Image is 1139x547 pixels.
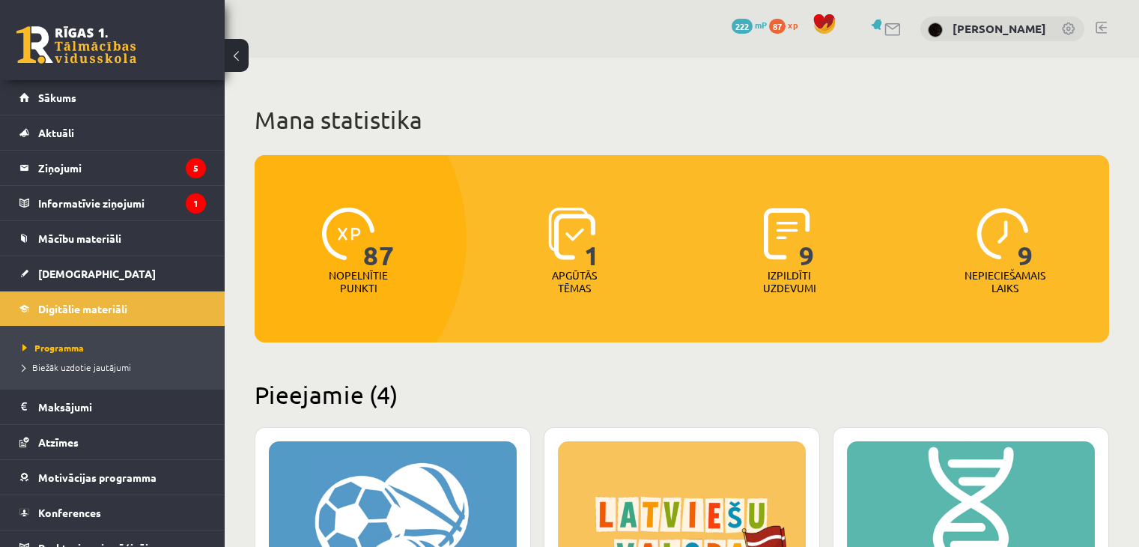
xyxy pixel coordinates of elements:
span: Programma [22,342,84,354]
img: icon-xp-0682a9bc20223a9ccc6f5883a126b849a74cddfe5390d2b41b4391c66f2066e7.svg [322,208,374,260]
span: 87 [769,19,786,34]
a: Rīgas 1. Tālmācības vidusskola [16,26,136,64]
img: Linda Rutka [928,22,943,37]
a: Konferences [19,495,206,530]
a: Informatīvie ziņojumi1 [19,186,206,220]
span: Sākums [38,91,76,104]
a: [DEMOGRAPHIC_DATA] [19,256,206,291]
span: 9 [1018,208,1033,269]
a: Atzīmes [19,425,206,459]
a: 87 xp [769,19,805,31]
a: Aktuāli [19,115,206,150]
span: 1 [584,208,600,269]
a: Programma [22,341,210,354]
span: Mācību materiāli [38,232,121,245]
span: 87 [363,208,395,269]
p: Nopelnītie punkti [329,269,388,294]
a: Biežāk uzdotie jautājumi [22,360,210,374]
a: Motivācijas programma [19,460,206,495]
p: Izpildīti uzdevumi [760,269,818,294]
span: Konferences [38,506,101,519]
a: Digitālie materiāli [19,291,206,326]
legend: Maksājumi [38,390,206,424]
p: Nepieciešamais laiks [965,269,1045,294]
a: Mācību materiāli [19,221,206,256]
span: [DEMOGRAPHIC_DATA] [38,267,156,280]
p: Apgūtās tēmas [545,269,604,294]
span: mP [755,19,767,31]
span: Motivācijas programma [38,471,157,484]
span: 222 [732,19,753,34]
a: Maksājumi [19,390,206,424]
span: Biežāk uzdotie jautājumi [22,361,131,373]
span: Digitālie materiāli [38,302,127,315]
span: Aktuāli [38,126,74,139]
i: 1 [186,193,206,214]
i: 5 [186,158,206,178]
a: [PERSON_NAME] [953,21,1046,36]
img: icon-learned-topics-4a711ccc23c960034f471b6e78daf4a3bad4a20eaf4de84257b87e66633f6470.svg [548,208,595,260]
a: Sākums [19,80,206,115]
legend: Ziņojumi [38,151,206,185]
h1: Mana statistika [255,105,1109,135]
img: icon-completed-tasks-ad58ae20a441b2904462921112bc710f1caf180af7a3daa7317a5a94f2d26646.svg [764,208,810,260]
a: Ziņojumi5 [19,151,206,185]
legend: Informatīvie ziņojumi [38,186,206,220]
img: icon-clock-7be60019b62300814b6bd22b8e044499b485619524d84068768e800edab66f18.svg [976,208,1029,260]
span: 9 [799,208,815,269]
span: Atzīmes [38,435,79,449]
span: xp [788,19,798,31]
a: 222 mP [732,19,767,31]
h2: Pieejamie (4) [255,380,1109,409]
